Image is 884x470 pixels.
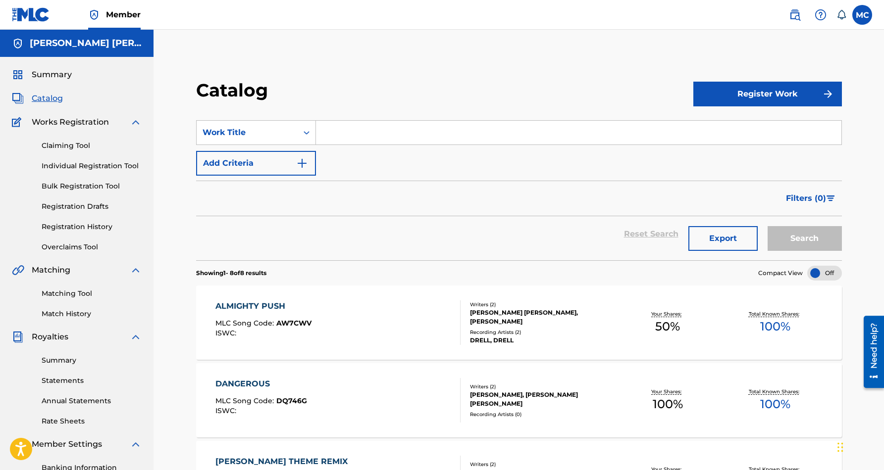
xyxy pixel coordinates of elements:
[42,201,142,212] a: Registration Drafts
[12,264,24,276] img: Matching
[834,423,884,470] iframe: Chat Widget
[30,38,142,49] h5: Michael Terrell Marquette clark
[827,195,835,201] img: filter
[42,355,142,366] a: Summary
[215,406,239,415] span: ISWC :
[276,396,307,405] span: DQ746G
[42,242,142,252] a: Overclaims Tool
[42,309,142,319] a: Match History
[215,319,276,328] span: MLC Song Code :
[196,79,273,101] h2: Catalog
[42,376,142,386] a: Statements
[815,9,827,21] img: help
[655,318,680,335] span: 50 %
[651,388,684,395] p: Your Shares:
[470,301,614,308] div: Writers ( 2 )
[196,285,842,360] a: ALMIGHTY PUSHMLC Song Code:AW7CWVISWC:Writers (2)[PERSON_NAME] [PERSON_NAME], [PERSON_NAME]Record...
[651,310,684,318] p: Your Shares:
[215,378,307,390] div: DANGEROUS
[196,120,842,260] form: Search Form
[130,331,142,343] img: expand
[12,93,24,104] img: Catalog
[811,5,831,25] div: Help
[215,396,276,405] span: MLC Song Code :
[789,9,801,21] img: search
[296,157,308,169] img: 9d2ae6d4665cec9f34b9.svg
[12,331,24,343] img: Royalties
[653,395,683,413] span: 100 %
[786,192,826,204] span: Filters ( 0 )
[32,438,102,450] span: Member Settings
[196,151,316,176] button: Add Criteria
[470,329,614,336] div: Recording Artists ( 2 )
[196,269,266,278] p: Showing 1 - 8 of 8 results
[42,416,142,426] a: Rate Sheets
[12,69,24,81] img: Summary
[470,461,614,468] div: Writers ( 2 )
[42,161,142,171] a: Individual Registration Tool
[12,438,24,450] img: Member Settings
[42,396,142,406] a: Annual Statements
[196,363,842,437] a: DANGEROUSMLC Song Code:DQ746GISWC:Writers (2)[PERSON_NAME], [PERSON_NAME] [PERSON_NAME]Recording ...
[836,10,846,20] div: Notifications
[106,9,141,20] span: Member
[32,93,63,104] span: Catalog
[215,300,312,312] div: ALMIGHTY PUSH
[42,181,142,191] a: Bulk Registration Tool
[12,93,63,104] a: CatalogCatalog
[470,390,614,408] div: [PERSON_NAME], [PERSON_NAME] [PERSON_NAME]
[688,226,758,251] button: Export
[12,7,50,22] img: MLC Logo
[32,331,68,343] span: Royalties
[785,5,805,25] a: Public Search
[693,82,842,106] button: Register Work
[32,116,109,128] span: Works Registration
[12,116,25,128] img: Works Registration
[758,269,803,278] span: Compact View
[470,336,614,345] div: DRELL, DRELL
[130,438,142,450] img: expand
[88,9,100,21] img: Top Rightsholder
[822,88,834,100] img: f7272a7cc735f4ea7f67.svg
[852,5,872,25] div: User Menu
[32,264,70,276] span: Matching
[12,69,72,81] a: SummarySummary
[749,310,802,318] p: Total Known Shares:
[215,456,353,468] div: [PERSON_NAME] THEME REMIX
[42,222,142,232] a: Registration History
[470,411,614,418] div: Recording Artists ( 0 )
[12,38,24,49] img: Accounts
[470,308,614,326] div: [PERSON_NAME] [PERSON_NAME], [PERSON_NAME]
[130,264,142,276] img: expand
[32,69,72,81] span: Summary
[130,116,142,128] img: expand
[42,141,142,151] a: Claiming Tool
[203,127,292,139] div: Work Title
[749,388,802,395] p: Total Known Shares:
[276,319,312,328] span: AW7CWV
[780,186,842,211] button: Filters (0)
[837,432,843,462] div: Drag
[856,312,884,392] iframe: Resource Center
[215,329,239,337] span: ISWC :
[470,383,614,390] div: Writers ( 2 )
[42,288,142,299] a: Matching Tool
[760,318,790,335] span: 100 %
[760,395,790,413] span: 100 %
